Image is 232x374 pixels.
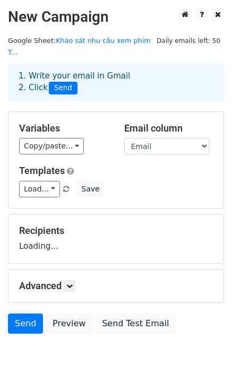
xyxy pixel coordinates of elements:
[11,70,221,94] div: 1. Write your email in Gmail 2. Click
[124,123,213,134] h5: Email column
[19,181,60,197] a: Load...
[46,314,92,334] a: Preview
[19,225,213,253] div: Loading...
[19,225,213,237] h5: Recipients
[76,181,104,197] button: Save
[8,314,43,334] a: Send
[153,37,224,45] a: Daily emails left: 50
[153,35,224,47] span: Daily emails left: 50
[19,280,213,292] h5: Advanced
[8,8,224,26] h2: New Campaign
[8,37,151,57] a: Khảo sát nhu cầu xem phim T...
[19,165,65,176] a: Templates
[19,138,84,154] a: Copy/paste...
[8,37,151,57] small: Google Sheet:
[49,82,78,94] span: Send
[95,314,176,334] a: Send Test Email
[19,123,108,134] h5: Variables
